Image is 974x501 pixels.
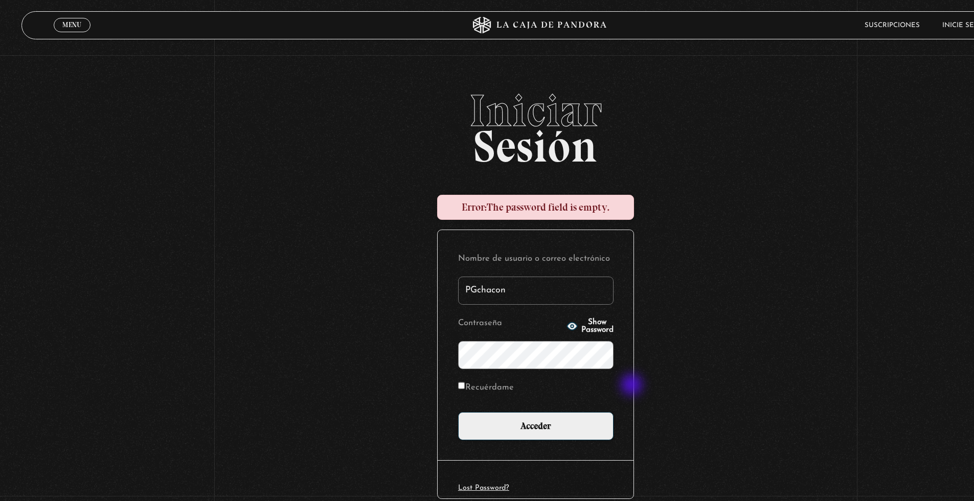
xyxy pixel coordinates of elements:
label: Nombre de usuario o correo electrónico [458,250,614,268]
span: Cerrar [59,31,84,39]
a: Lost Password? [458,484,509,492]
label: Contraseña [458,315,563,332]
a: Suscripciones [865,22,920,29]
label: Recuérdame [458,379,514,397]
strong: Error: [462,201,487,213]
span: Menu [62,21,81,28]
span: Show Password [581,318,614,334]
input: Acceder [458,412,614,440]
input: Recuérdame [458,382,465,389]
button: Show Password [567,318,614,334]
div: The password field is empty. [437,195,634,219]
